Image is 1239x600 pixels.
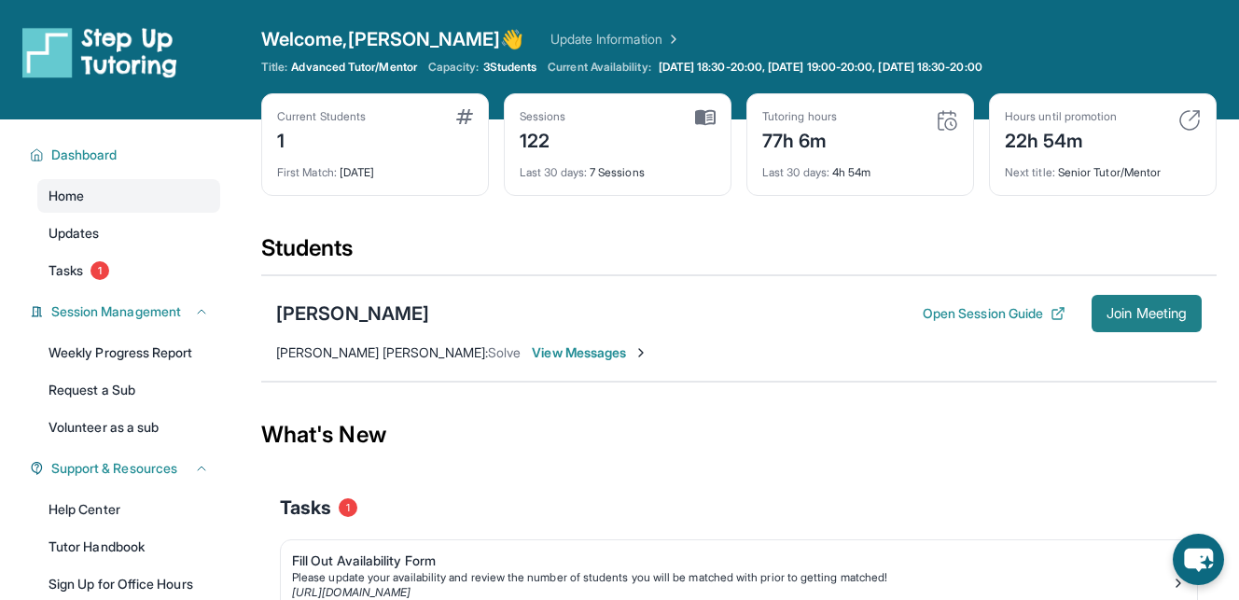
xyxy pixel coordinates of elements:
span: Last 30 days : [520,165,587,179]
span: Session Management [51,302,181,321]
button: chat-button [1173,534,1224,585]
span: 1 [90,261,109,280]
span: Join Meeting [1107,308,1187,319]
div: [PERSON_NAME] [276,300,429,327]
img: card [456,109,473,124]
div: 122 [520,124,566,154]
img: card [695,109,716,126]
div: 22h 54m [1005,124,1117,154]
button: Dashboard [44,146,209,164]
img: card [936,109,958,132]
a: [URL][DOMAIN_NAME] [292,585,411,599]
img: Chevron-Right [633,345,648,360]
span: Tasks [49,261,83,280]
div: Please update your availability and review the number of students you will be matched with prior ... [292,570,1171,585]
div: 7 Sessions [520,154,716,180]
a: Tasks1 [37,254,220,287]
div: Fill Out Availability Form [292,551,1171,570]
div: Current Students [277,109,366,124]
a: Home [37,179,220,213]
span: 3 Students [483,60,537,75]
button: Open Session Guide [923,304,1065,323]
span: Welcome, [PERSON_NAME] 👋 [261,26,524,52]
a: Updates [37,216,220,250]
span: Updates [49,224,100,243]
span: Solve [488,344,521,360]
span: Dashboard [51,146,118,164]
span: Next title : [1005,165,1055,179]
div: 4h 54m [762,154,958,180]
span: Advanced Tutor/Mentor [291,60,416,75]
span: Current Availability: [548,60,650,75]
span: Support & Resources [51,459,177,478]
span: First Match : [277,165,337,179]
div: 1 [277,124,366,154]
a: Request a Sub [37,373,220,407]
span: View Messages [532,343,648,362]
a: [DATE] 18:30-20:00, [DATE] 19:00-20:00, [DATE] 18:30-20:00 [655,60,986,75]
a: Volunteer as a sub [37,411,220,444]
div: What's New [261,394,1217,476]
div: Senior Tutor/Mentor [1005,154,1201,180]
span: 1 [339,498,357,517]
div: Tutoring hours [762,109,837,124]
img: card [1178,109,1201,132]
a: Tutor Handbook [37,530,220,564]
a: Weekly Progress Report [37,336,220,370]
span: Title: [261,60,287,75]
span: Tasks [280,495,331,521]
div: Hours until promotion [1005,109,1117,124]
button: Session Management [44,302,209,321]
button: Support & Resources [44,459,209,478]
span: [DATE] 18:30-20:00, [DATE] 19:00-20:00, [DATE] 18:30-20:00 [659,60,982,75]
span: Last 30 days : [762,165,829,179]
span: [PERSON_NAME] [PERSON_NAME] : [276,344,488,360]
a: Help Center [37,493,220,526]
div: 77h 6m [762,124,837,154]
div: Sessions [520,109,566,124]
a: Update Information [550,30,681,49]
img: Chevron Right [662,30,681,49]
img: logo [22,26,177,78]
button: Join Meeting [1092,295,1202,332]
div: [DATE] [277,154,473,180]
span: Capacity: [428,60,480,75]
span: Home [49,187,84,205]
div: Students [261,233,1217,274]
